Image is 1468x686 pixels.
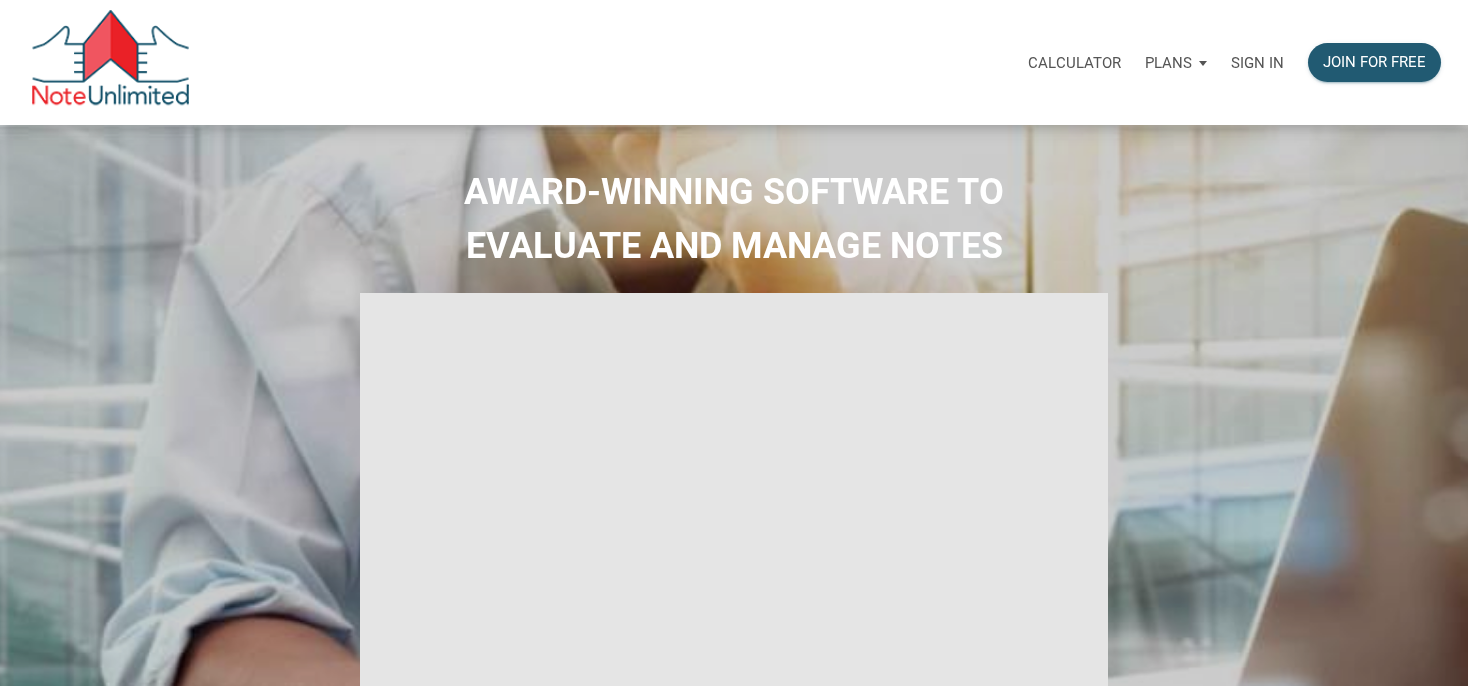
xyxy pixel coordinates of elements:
[15,165,1453,273] h2: AWARD-WINNING SOFTWARE TO EVALUATE AND MANAGE NOTES
[1133,33,1219,93] button: Plans
[1145,54,1192,72] p: Plans
[1016,31,1133,94] a: Calculator
[1133,31,1219,94] a: Plans
[1323,51,1426,74] div: Join for free
[1308,43,1441,82] button: Join for free
[1219,31,1296,94] a: Sign in
[1028,54,1121,72] p: Calculator
[1296,31,1453,94] a: Join for free
[1231,54,1284,72] p: Sign in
